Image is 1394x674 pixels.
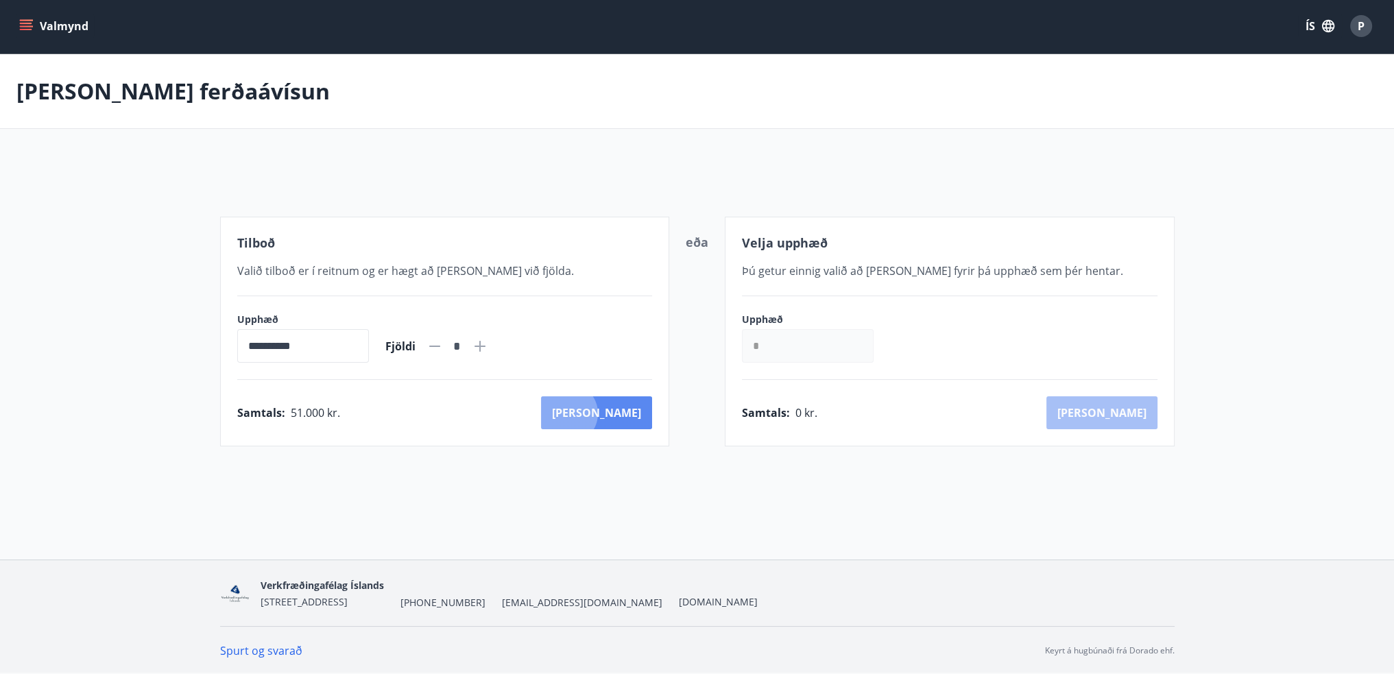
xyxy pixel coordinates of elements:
span: Fjöldi [385,339,416,354]
p: [PERSON_NAME] ferðaávísun [16,76,330,106]
p: Keyrt á hugbúnaði frá Dorado ehf. [1045,645,1175,657]
span: Samtals : [237,405,285,420]
span: 51.000 kr. [291,405,340,420]
span: [PHONE_NUMBER] [400,596,485,610]
button: [PERSON_NAME] [541,396,652,429]
span: [STREET_ADDRESS] [261,595,348,608]
a: Spurt og svarað [220,643,302,658]
img: zH7ieRZ5MdB4c0oPz1vcDZy7gcR7QQ5KLJqXv9KS.png [220,579,250,608]
span: Valið tilboð er í reitnum og er hægt að [PERSON_NAME] við fjölda. [237,263,574,278]
button: P [1345,10,1378,43]
span: 0 kr. [795,405,817,420]
span: Velja upphæð [742,234,828,251]
label: Upphæð [742,313,887,326]
span: P [1358,19,1365,34]
span: Samtals : [742,405,790,420]
span: [EMAIL_ADDRESS][DOMAIN_NAME] [502,596,662,610]
span: Þú getur einnig valið að [PERSON_NAME] fyrir þá upphæð sem þér hentar. [742,263,1123,278]
span: Verkfræðingafélag Íslands [261,579,384,592]
button: menu [16,14,94,38]
span: Tilboð [237,234,275,251]
span: eða [686,234,708,250]
label: Upphæð [237,313,369,326]
button: ÍS [1298,14,1342,38]
a: [DOMAIN_NAME] [679,595,758,608]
